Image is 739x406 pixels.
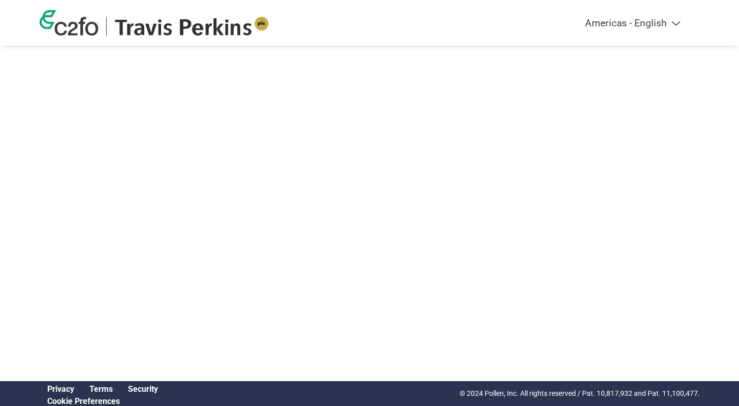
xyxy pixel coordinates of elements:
a: Security [128,384,158,394]
img: Travis Perkins [114,17,269,36]
img: c2fo logo [40,10,99,36]
a: Terms [89,384,113,394]
p: © 2024 Pollen, Inc. All rights reserved / Pat. 10,817,932 and Pat. 11,100,477. [460,388,700,399]
a: Cookie Preferences, opens a dedicated popup modal window [47,396,120,406]
div: Open Cookie Preferences Modal [40,396,166,406]
a: Privacy [47,384,74,394]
